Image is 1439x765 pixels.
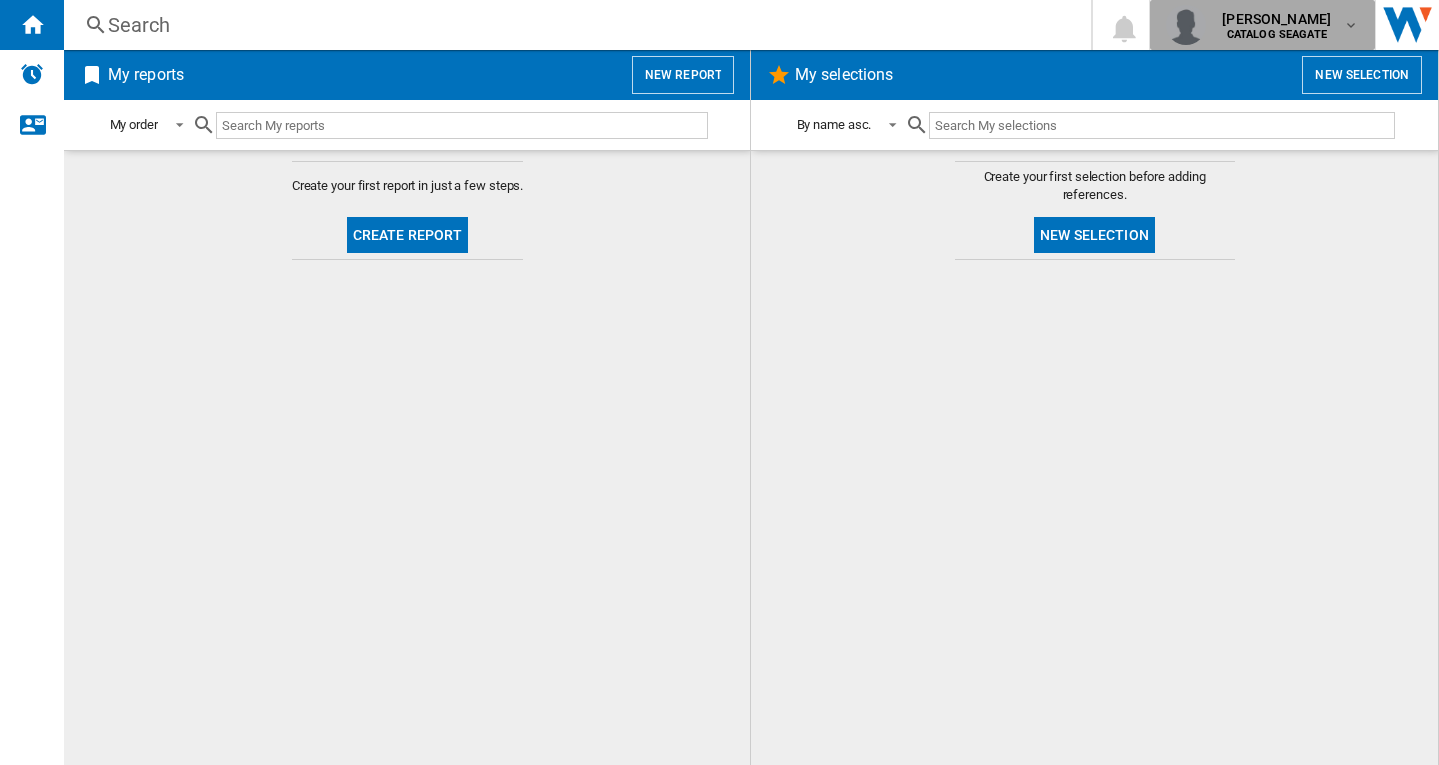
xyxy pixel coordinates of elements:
[292,177,524,195] span: Create your first report in just a few steps.
[20,62,44,86] img: alerts-logo.svg
[1166,5,1206,45] img: profile.jpg
[110,117,158,132] div: My order
[1227,28,1327,41] b: CATALOG SEAGATE
[347,217,469,253] button: Create report
[104,56,188,94] h2: My reports
[797,117,872,132] div: By name asc.
[929,112,1394,139] input: Search My selections
[791,56,897,94] h2: My selections
[1034,217,1155,253] button: New selection
[1302,56,1422,94] button: New selection
[955,168,1235,204] span: Create your first selection before adding references.
[216,112,708,139] input: Search My reports
[632,56,734,94] button: New report
[1222,9,1331,29] span: [PERSON_NAME]
[108,11,1039,39] div: Search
